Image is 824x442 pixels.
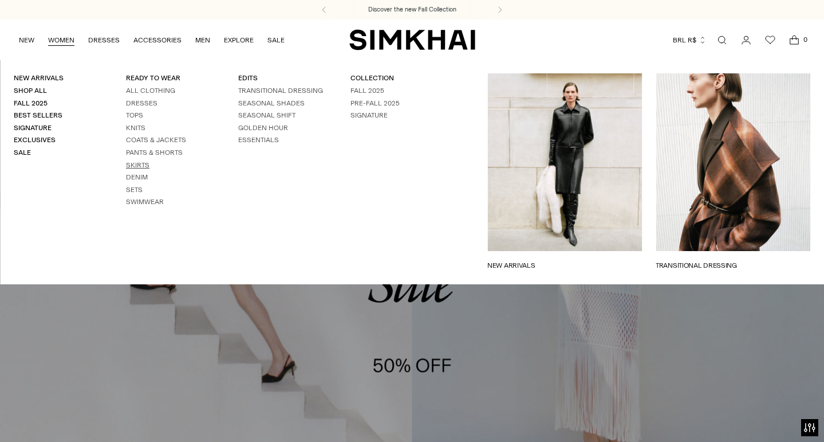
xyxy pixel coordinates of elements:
button: BRL R$ [673,28,707,53]
a: NEW [19,28,34,53]
a: Wishlist [759,29,782,52]
a: Open cart modal [783,29,806,52]
a: WOMEN [48,28,74,53]
a: Go to the account page [735,29,758,52]
a: Open search modal [711,29,734,52]
a: SIMKHAI [349,29,475,51]
a: MEN [195,28,210,53]
a: ACCESSORIES [133,28,182,53]
a: EXPLORE [224,28,254,53]
span: 0 [800,34,810,45]
a: SALE [267,28,285,53]
a: DRESSES [88,28,120,53]
a: Discover the new Fall Collection [368,5,456,14]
